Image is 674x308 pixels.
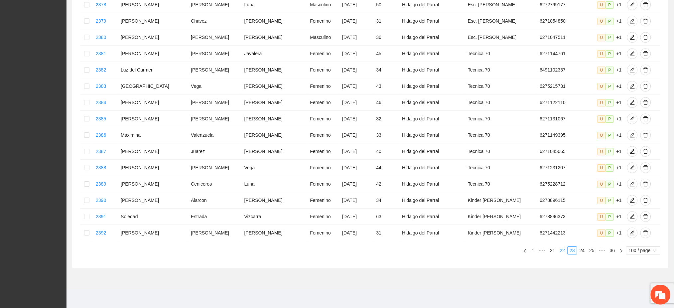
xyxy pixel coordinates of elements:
[96,67,106,73] a: 2382
[641,18,651,24] span: delete
[400,62,466,78] td: Hidalgo del Parral
[595,94,624,111] td: +1
[339,13,373,29] td: [DATE]
[96,2,106,7] a: 2378
[96,100,106,105] a: 2384
[568,246,578,254] li: 23
[595,29,624,46] td: +1
[640,211,651,222] button: delete
[118,111,188,127] td: [PERSON_NAME]
[188,209,241,225] td: Estrada
[400,225,466,241] td: Hidalgo del Parral
[109,3,125,19] div: Minimizar ventana de chat en vivo
[627,32,638,43] button: edit
[400,143,466,160] td: Hidalgo del Parral
[118,94,188,111] td: [PERSON_NAME]
[597,246,607,254] li: Next 5 Pages
[308,94,340,111] td: Femenino
[629,247,658,254] span: 100 / page
[465,94,537,111] td: Tecnica 70
[587,246,597,254] li: 25
[606,115,614,123] span: P
[627,100,637,105] span: edit
[627,228,638,238] button: edit
[606,164,614,172] span: P
[465,29,537,46] td: Esc. [PERSON_NAME]
[308,209,340,225] td: Femenino
[617,246,625,254] li: Next Page
[374,94,400,111] td: 46
[118,62,188,78] td: Luz del Carmen
[577,246,587,254] li: 24
[558,247,567,254] a: 22
[537,160,595,176] td: 6271231207
[35,34,112,43] div: Chatee con nosotros ahora
[606,18,614,25] span: P
[595,78,624,94] td: +1
[598,83,606,90] span: U
[400,160,466,176] td: Hidalgo del Parral
[641,2,651,7] span: delete
[627,162,638,173] button: edit
[118,209,188,225] td: Soledad
[374,209,400,225] td: 63
[188,78,241,94] td: Vega
[339,225,373,241] td: [DATE]
[640,16,651,26] button: delete
[339,209,373,225] td: [DATE]
[627,130,638,140] button: edit
[595,209,624,225] td: +1
[640,97,651,108] button: delete
[465,46,537,62] td: Tecnica 70
[188,127,241,143] td: Valenzuela
[537,111,595,127] td: 6271131067
[537,176,595,192] td: 6275228712
[598,1,606,9] span: U
[118,225,188,241] td: [PERSON_NAME]
[627,35,637,40] span: edit
[640,113,651,124] button: delete
[242,225,308,241] td: [PERSON_NAME]
[118,160,188,176] td: [PERSON_NAME]
[598,34,606,41] span: U
[118,143,188,160] td: [PERSON_NAME]
[242,13,308,29] td: [PERSON_NAME]
[606,181,614,188] span: P
[339,192,373,209] td: [DATE]
[595,13,624,29] td: +1
[521,246,529,254] button: left
[242,176,308,192] td: Luna
[627,113,638,124] button: edit
[537,209,595,225] td: 6278896373
[641,165,651,170] span: delete
[537,127,595,143] td: 6271149395
[242,46,308,62] td: Javalera
[242,192,308,209] td: [PERSON_NAME]
[400,127,466,143] td: Hidalgo del Parral
[617,246,625,254] button: right
[242,62,308,78] td: [PERSON_NAME]
[96,132,106,138] a: 2386
[308,78,340,94] td: Femenino
[627,179,638,189] button: edit
[242,29,308,46] td: [PERSON_NAME]
[339,78,373,94] td: [DATE]
[465,13,537,29] td: Esc. [PERSON_NAME]
[619,249,623,253] span: right
[465,209,537,225] td: Kinder [PERSON_NAME]
[118,192,188,209] td: [PERSON_NAME]
[595,46,624,62] td: +1
[537,192,595,209] td: 6278896115
[641,67,651,73] span: delete
[588,247,597,254] a: 25
[308,13,340,29] td: Femenino
[640,179,651,189] button: delete
[627,198,637,203] span: edit
[308,46,340,62] td: Femenino
[595,62,624,78] td: +1
[96,214,106,219] a: 2391
[606,1,614,9] span: P
[627,230,637,235] span: edit
[400,176,466,192] td: Hidalgo del Parral
[242,143,308,160] td: [PERSON_NAME]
